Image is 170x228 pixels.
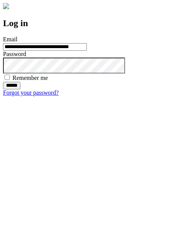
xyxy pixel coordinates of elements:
[3,18,167,28] h2: Log in
[3,51,26,57] label: Password
[3,89,59,96] a: Forgot your password?
[3,36,17,42] label: Email
[3,3,9,9] img: logo-4e3dc11c47720685a147b03b5a06dd966a58ff35d612b21f08c02c0306f2b779.png
[12,75,48,81] label: Remember me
